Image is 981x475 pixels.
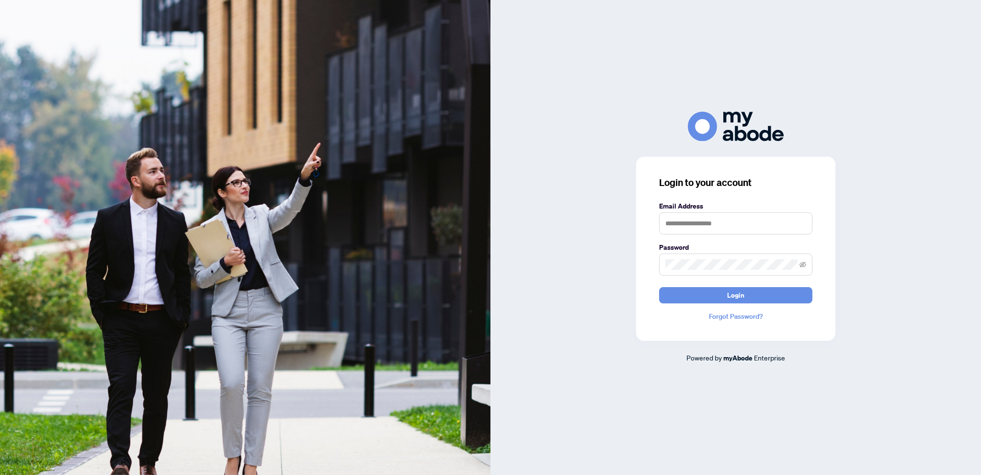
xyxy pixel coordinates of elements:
[659,201,812,211] label: Email Address
[686,353,722,362] span: Powered by
[754,353,785,362] span: Enterprise
[659,287,812,303] button: Login
[659,176,812,189] h3: Login to your account
[723,353,753,363] a: myAbode
[688,112,784,141] img: ma-logo
[659,311,812,322] a: Forgot Password?
[727,288,744,303] span: Login
[799,261,806,268] span: eye-invisible
[659,242,812,253] label: Password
